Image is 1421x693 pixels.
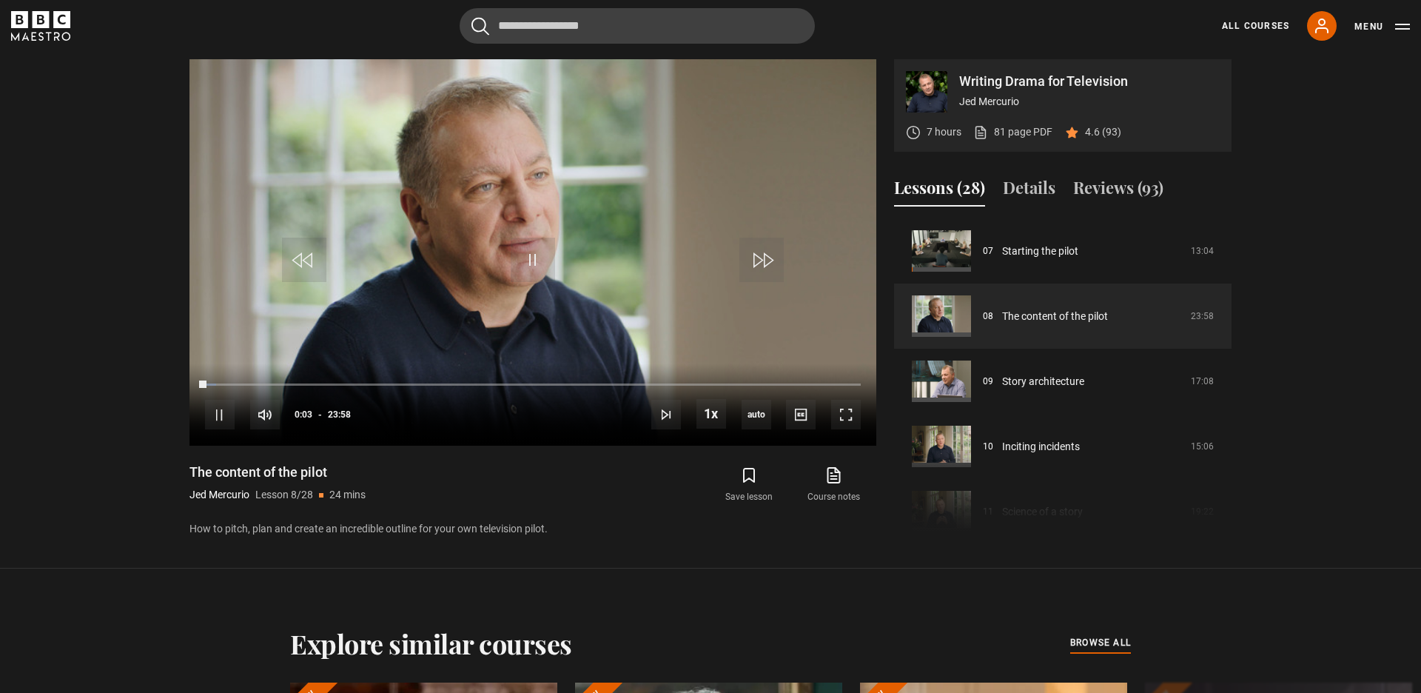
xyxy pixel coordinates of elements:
[189,487,249,503] p: Jed Mercurio
[651,400,681,429] button: Next Lesson
[1002,374,1084,389] a: Story architecture
[205,400,235,429] button: Pause
[959,94,1220,110] p: Jed Mercurio
[205,384,861,386] div: Progress Bar
[831,400,861,429] button: Fullscreen
[1002,244,1078,259] a: Starting the pilot
[927,124,961,140] p: 7 hours
[1085,124,1121,140] p: 4.6 (93)
[742,400,771,429] div: Current quality: 360p
[189,463,366,481] h1: The content of the pilot
[1354,19,1410,34] button: Toggle navigation
[1070,635,1131,652] a: browse all
[1073,175,1163,207] button: Reviews (93)
[329,487,366,503] p: 24 mins
[290,628,572,659] h2: Explore similar courses
[11,11,70,41] svg: BBC Maestro
[696,399,726,429] button: Playback Rate
[1070,635,1131,650] span: browse all
[318,409,322,420] span: -
[894,175,985,207] button: Lessons (28)
[707,463,791,506] button: Save lesson
[255,487,313,503] p: Lesson 8/28
[328,401,351,428] span: 23:58
[1222,19,1289,33] a: All Courses
[189,59,876,446] video-js: Video Player
[959,75,1220,88] p: Writing Drama for Television
[1002,309,1108,324] a: The content of the pilot
[973,124,1052,140] a: 81 page PDF
[250,400,280,429] button: Mute
[1003,175,1055,207] button: Details
[189,521,876,537] p: How to pitch, plan and create an incredible outline for your own television pilot.
[295,401,312,428] span: 0:03
[792,463,876,506] a: Course notes
[742,400,771,429] span: auto
[786,400,816,429] button: Captions
[471,17,489,36] button: Submit the search query
[1002,439,1080,455] a: Inciting incidents
[460,8,815,44] input: Search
